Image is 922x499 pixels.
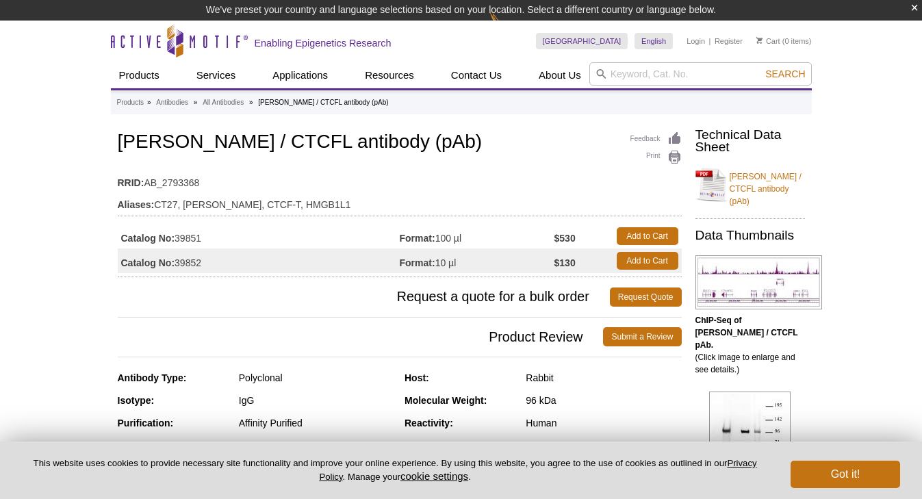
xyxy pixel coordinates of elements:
[589,62,812,86] input: Keyword, Cat. No.
[118,199,155,211] strong: Aliases:
[756,37,763,44] img: Your Cart
[118,418,174,428] strong: Purification:
[765,68,805,79] span: Search
[258,99,388,106] li: [PERSON_NAME] / CTCFL antibody (pAb)
[400,257,435,269] strong: Format:
[118,168,682,190] td: AB_2793368
[603,327,681,346] a: Submit a Review
[695,229,805,242] h2: Data Thumbnails
[194,99,198,106] li: »
[118,395,155,406] strong: Isotype:
[756,36,780,46] a: Cart
[239,417,394,429] div: Affinity Purified
[630,131,682,146] a: Feedback
[121,232,175,244] strong: Catalog No:
[695,316,798,350] b: ChIP-Seq of [PERSON_NAME] / CTCFL pAb.
[400,232,435,244] strong: Format:
[319,458,756,481] a: Privacy Policy
[203,97,244,109] a: All Antibodies
[118,131,682,155] h1: [PERSON_NAME] / CTCFL antibody (pAb)
[530,62,589,88] a: About Us
[554,257,576,269] strong: $130
[118,190,682,212] td: CT27, [PERSON_NAME], CTCF-T, HMGB1L1
[357,62,422,88] a: Resources
[118,372,187,383] strong: Antibody Type:
[554,232,576,244] strong: $530
[617,252,678,270] a: Add to Cart
[156,97,188,109] a: Antibodies
[709,33,711,49] li: |
[715,36,743,46] a: Register
[695,255,822,309] img: Boris / CTCFL antibody (pAb) tested by ChIP-Seq.
[635,33,673,49] a: English
[756,33,812,49] li: (0 items)
[695,314,805,376] p: (Click image to enlarge and see details.)
[610,287,682,307] a: Request Quote
[111,62,168,88] a: Products
[400,470,468,482] button: cookie settings
[687,36,705,46] a: Login
[630,150,682,165] a: Print
[443,62,510,88] a: Contact Us
[118,287,610,307] span: Request a quote for a bulk order
[400,248,554,273] td: 10 µl
[255,37,392,49] h2: Enabling Epigenetics Research
[489,10,526,42] img: Change Here
[249,99,253,106] li: »
[536,33,628,49] a: [GEOGRAPHIC_DATA]
[695,162,805,207] a: [PERSON_NAME] / CTCFL antibody (pAb)
[147,99,151,106] li: »
[400,224,554,248] td: 100 µl
[118,224,400,248] td: 39851
[118,248,400,273] td: 39852
[405,372,429,383] strong: Host:
[526,372,681,384] div: Rabbit
[791,461,900,488] button: Got it!
[188,62,244,88] a: Services
[405,395,487,406] strong: Molecular Weight:
[405,418,453,428] strong: Reactivity:
[239,372,394,384] div: Polyclonal
[118,177,144,189] strong: RRID:
[264,62,336,88] a: Applications
[118,327,604,346] span: Product Review
[526,394,681,407] div: 96 kDa
[117,97,144,109] a: Products
[695,129,805,153] h2: Technical Data Sheet
[526,417,681,429] div: Human
[22,457,768,483] p: This website uses cookies to provide necessary site functionality and improve your online experie...
[239,394,394,407] div: IgG
[617,227,678,245] a: Add to Cart
[709,392,791,498] img: Boris / CTCFL antibody (pAb) tested by Western blot.
[121,257,175,269] strong: Catalog No:
[761,68,809,80] button: Search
